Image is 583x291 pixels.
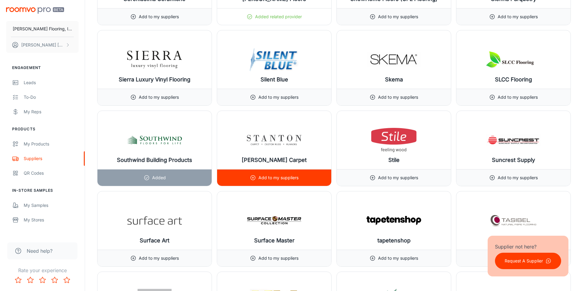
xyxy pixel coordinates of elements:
[6,7,64,14] img: Roomvo PRO Beta
[377,236,411,245] h6: tapetenshop
[367,128,421,152] img: Stile
[61,274,73,286] button: Rate 5 star
[254,236,295,245] h6: Surface Master
[117,156,192,164] h6: Southwind Building Products
[258,94,298,101] p: Add to my suppliers
[152,174,166,181] p: Added
[6,21,79,37] button: [PERSON_NAME] Flooring, Inc.
[258,255,298,262] p: Add to my suppliers
[498,174,538,181] p: Add to my suppliers
[24,79,79,86] div: Leads
[486,128,541,152] img: Suncrest Supply
[27,247,53,255] span: Need help?
[505,258,543,264] p: Request A Supplier
[367,208,421,233] img: tapetenshop
[486,208,541,233] img: Tasibel
[258,174,298,181] p: Add to my suppliers
[261,75,288,84] h6: Silent Blue
[378,13,418,20] p: Add to my suppliers
[486,47,541,72] img: SLCC Flooring
[247,208,302,233] img: Surface Master
[367,47,421,72] img: Skema
[24,108,79,115] div: My Reps
[385,75,403,84] h6: Skema
[495,243,561,250] p: Supplier not here?
[127,47,182,72] img: Sierra Luxury Vinyl Flooring
[24,94,79,101] div: To-do
[21,42,64,48] p: [PERSON_NAME] [PERSON_NAME]
[24,202,79,209] div: My Samples
[127,128,182,152] img: Southwind Building Products
[378,94,418,101] p: Add to my suppliers
[13,26,72,32] p: [PERSON_NAME] Flooring, Inc.
[24,217,79,223] div: My Stores
[24,170,79,176] div: QR Codes
[6,37,79,53] button: [PERSON_NAME] [PERSON_NAME]
[492,156,535,164] h6: Suncrest Supply
[12,274,24,286] button: Rate 1 star
[495,253,561,269] button: Request A Supplier
[378,174,418,181] p: Add to my suppliers
[24,141,79,147] div: My Products
[378,255,418,262] p: Add to my suppliers
[119,75,190,84] h6: Sierra Luxury Vinyl Flooring
[255,13,302,20] p: Added related provider
[247,128,302,152] img: Stanton Carpet
[495,75,532,84] h6: SLCC Flooring
[139,13,179,20] p: Add to my suppliers
[139,94,179,101] p: Add to my suppliers
[247,47,302,72] img: Silent Blue
[498,13,538,20] p: Add to my suppliers
[49,274,61,286] button: Rate 4 star
[498,94,538,101] p: Add to my suppliers
[242,156,307,164] h6: [PERSON_NAME] Carpet
[24,155,79,162] div: Suppliers
[5,267,80,274] p: Rate your experience
[127,208,182,233] img: Surface Art
[24,274,36,286] button: Rate 2 star
[139,255,179,262] p: Add to my suppliers
[36,274,49,286] button: Rate 3 star
[140,236,169,245] h6: Surface Art
[388,156,400,164] h6: Stile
